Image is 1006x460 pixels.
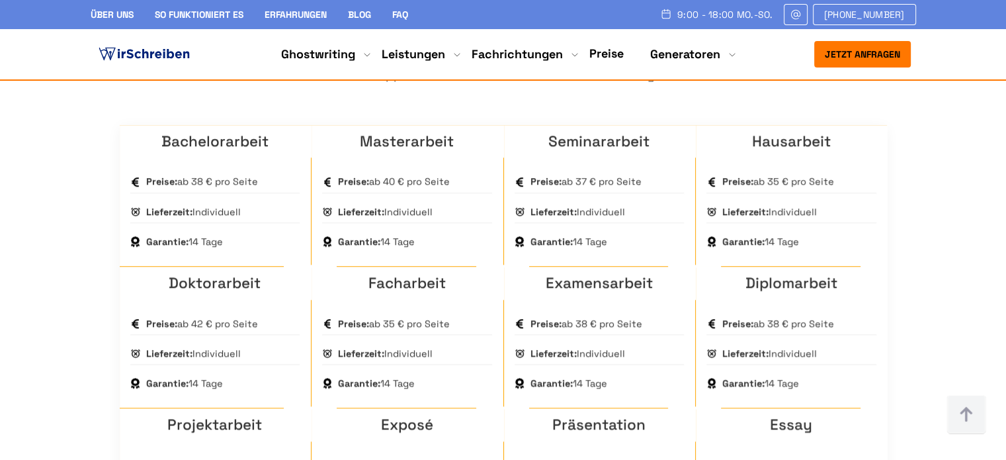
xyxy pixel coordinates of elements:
a: Essay [770,415,812,434]
span: Individuell [338,205,433,218]
img: button top [946,395,986,435]
strong: Garantie: [722,377,765,389]
span: ab 38 € pro Seite [530,317,642,330]
strong: Garantie: [338,236,380,248]
strong: Preise: [722,175,753,187]
span: Individuell [722,205,817,218]
img: Lieferzeit: [706,348,717,359]
strong: Lieferzeit: [722,347,769,359]
img: Garantie: [515,378,525,389]
strong: Garantie: [722,236,765,248]
span: 14 Tage [146,235,223,248]
a: Examensarbeit [546,273,653,293]
strong: Preise: [530,175,562,187]
span: 9:00 - 18:00 Mo.-So. [677,9,773,20]
strong: Preise: [338,175,369,187]
a: Erfahrungen [265,9,327,21]
a: [PHONE_NUMBER] [813,4,916,25]
strong: Garantie: [530,377,573,389]
img: Preise: [706,177,717,187]
img: Preise: [706,318,717,329]
a: Leistungen [382,46,445,62]
a: Doktorarbeit [169,273,261,293]
button: Jetzt anfragen [814,41,911,68]
img: Preise: [322,318,333,329]
img: Garantie: [322,236,333,247]
span: Individuell [146,347,241,360]
a: Hausarbeit [752,132,831,151]
strong: Preise: [146,318,177,330]
span: ab 40 € pro Seite [338,175,450,188]
a: Über uns [91,9,134,21]
span: Individuell [530,205,625,218]
strong: Lieferzeit: [530,347,577,359]
a: Fachrichtungen [472,46,563,62]
strong: Preise: [722,318,753,330]
span: Individuell [722,347,817,360]
span: ab 37 € pro Seite [530,175,642,188]
img: Preise: [322,177,333,187]
span: 14 Tage [722,377,799,390]
strong: Lieferzeit: [338,347,384,359]
a: Exposé [381,415,433,434]
a: Diplomarbeit [745,273,837,293]
strong: Preise: [338,318,369,330]
a: Ghostwriting [281,46,355,62]
span: [PHONE_NUMBER] [824,9,905,20]
span: 14 Tage [338,235,415,248]
img: Lieferzeit: [515,348,525,359]
span: 14 Tage [530,377,607,390]
span: 14 Tage [530,235,607,248]
img: Lieferzeit: [322,207,333,217]
a: Seminararbeit [548,132,650,151]
span: Individuell [146,205,241,218]
strong: Garantie: [146,236,189,248]
a: Preise [589,46,624,61]
img: Schedule [660,9,672,19]
span: ab 38 € pro Seite [722,317,834,330]
img: Lieferzeit: [515,207,525,217]
a: So funktioniert es [155,9,243,21]
span: 14 Tage [722,235,799,248]
strong: Lieferzeit: [530,206,577,218]
strong: Preise: [530,318,562,330]
span: ab 38 € pro Seite [146,175,258,188]
strong: Lieferzeit: [722,206,769,218]
img: Lieferzeit: [130,348,141,359]
img: Garantie: [130,378,141,389]
span: ab 35 € pro Seite [338,317,450,330]
img: Lieferzeit: [130,207,141,217]
strong: Lieferzeit: [146,347,192,359]
span: 14 Tage [146,377,223,390]
img: Garantie: [706,378,717,389]
img: Preise: [515,177,525,187]
img: Email [790,9,802,20]
span: Individuell [530,347,625,360]
img: Lieferzeit: [706,207,717,217]
a: FAQ [392,9,408,21]
img: Preise: [130,318,141,329]
img: Lieferzeit: [322,348,333,359]
a: Präsentation [552,415,646,434]
a: Masterarbeit [360,132,454,151]
span: ab 42 € pro Seite [146,317,258,330]
a: Projektarbeit [167,415,262,434]
span: Individuell [338,347,433,360]
strong: Garantie: [338,377,380,389]
img: Garantie: [515,236,525,247]
a: Facharbeit [368,273,446,293]
img: Garantie: [706,236,717,247]
span: ab 35 € pro Seite [722,175,834,188]
strong: Garantie: [146,377,189,389]
span: 14 Tage [338,377,415,390]
a: Blog [348,9,371,21]
img: Preise: [130,177,141,187]
strong: Preise: [146,175,177,187]
strong: Lieferzeit: [338,206,384,218]
img: Garantie: [322,378,333,389]
a: Bachelorarbeit [161,132,269,151]
strong: Lieferzeit: [146,206,192,218]
img: Garantie: [130,236,141,247]
img: Preise: [515,318,525,329]
a: Generatoren [650,46,720,62]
